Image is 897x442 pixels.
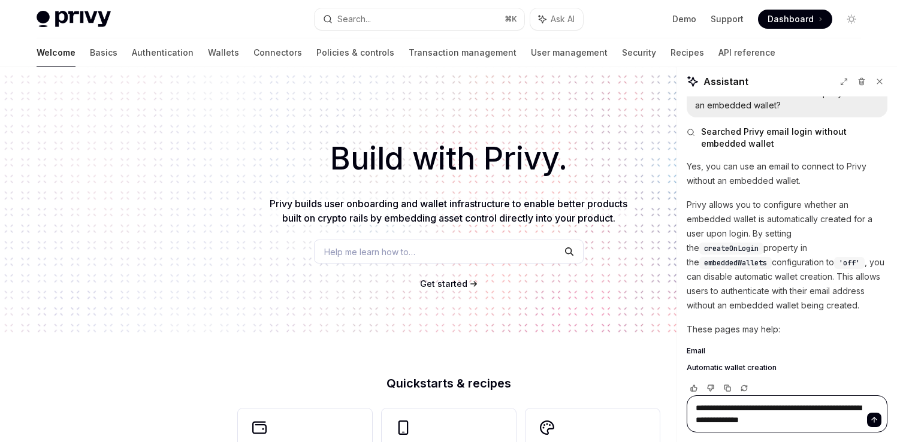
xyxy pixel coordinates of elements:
p: Yes, you can use an email to connect to Privy without an embedded wallet. [687,159,887,188]
a: Get started [420,278,467,290]
a: Automatic wallet creation [687,363,887,373]
a: Transaction management [409,38,517,67]
span: embeddedWallets [704,258,767,268]
a: Recipes [671,38,704,67]
span: Searched Privy email login without embedded wallet [701,126,887,150]
span: Automatic wallet creation [687,363,777,373]
span: Ask AI [551,13,575,25]
a: Security [622,38,656,67]
a: User management [531,38,608,67]
p: Privy allows you to configure whether an embedded wallet is automatically created for a user upon... [687,198,887,313]
a: Email [687,346,887,356]
a: Connectors [253,38,302,67]
a: Welcome [37,38,75,67]
a: API reference [718,38,775,67]
p: These pages may help: [687,322,887,337]
a: Dashboard [758,10,832,29]
span: Assistant [703,74,748,89]
span: Help me learn how to… [324,246,415,258]
h1: Build with Privy. [19,135,878,182]
button: Send message [867,413,881,427]
a: Support [711,13,744,25]
button: Toggle dark mode [842,10,861,29]
span: Get started [420,278,467,289]
span: Privy builds user onboarding and wallet infrastructure to enable better products built on crypto ... [270,198,627,224]
div: Search... [337,12,371,26]
span: Dashboard [768,13,814,25]
a: Authentication [132,38,194,67]
button: Searched Privy email login without embedded wallet [687,126,887,150]
a: Basics [90,38,117,67]
span: ⌘ K [505,14,517,24]
button: Ask AI [530,8,583,30]
button: Search...⌘K [315,8,524,30]
span: 'off' [839,258,860,268]
a: Wallets [208,38,239,67]
span: createOnLogin [704,244,759,253]
a: Demo [672,13,696,25]
h2: Quickstarts & recipes [238,377,660,389]
span: Email [687,346,705,356]
a: Policies & controls [316,38,394,67]
div: can i use an email to connect to privy without an embedded wallet? [695,87,879,111]
img: light logo [37,11,111,28]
